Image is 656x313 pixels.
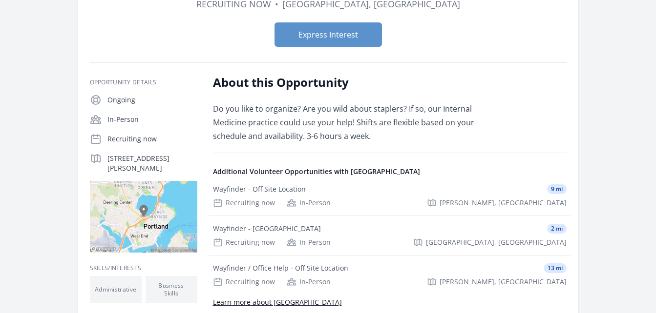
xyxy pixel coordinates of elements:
p: Do you like to organize? Are you wild about staplers? If so, our Internal Medicine practice could... [213,102,499,143]
p: [STREET_ADDRESS][PERSON_NAME] [107,154,197,173]
div: In-Person [287,277,331,287]
div: In-Person [287,237,331,247]
span: 2 mi [547,224,567,234]
span: [PERSON_NAME], [GEOGRAPHIC_DATA] [440,277,567,287]
div: Wayfinder - [GEOGRAPHIC_DATA] [213,224,321,234]
p: Recruiting now [107,134,197,144]
span: [GEOGRAPHIC_DATA], [GEOGRAPHIC_DATA] [426,237,567,247]
div: Wayfinder / Office Help - Off Site Location [213,263,348,273]
div: Recruiting now [213,198,275,208]
a: Learn more about [GEOGRAPHIC_DATA] [213,297,342,307]
a: Wayfinder / Office Help - Off Site Location 13 mi Recruiting now In-Person [PERSON_NAME], [GEOGRA... [209,255,571,294]
h2: About this Opportunity [213,75,499,90]
h3: Skills/Interests [90,264,197,272]
div: Wayfinder - Off Site Location [213,184,306,194]
span: [PERSON_NAME], [GEOGRAPHIC_DATA] [440,198,567,208]
span: 13 mi [544,263,567,273]
div: In-Person [287,198,331,208]
a: Wayfinder - Off Site Location 9 mi Recruiting now In-Person [PERSON_NAME], [GEOGRAPHIC_DATA] [209,176,571,215]
li: Business Skills [146,276,197,303]
span: 9 mi [547,184,567,194]
img: Map [90,181,197,253]
button: Express Interest [275,22,382,47]
a: Wayfinder - [GEOGRAPHIC_DATA] 2 mi Recruiting now In-Person [GEOGRAPHIC_DATA], [GEOGRAPHIC_DATA] [209,216,571,255]
div: Recruiting now [213,277,275,287]
h3: Opportunity Details [90,78,197,86]
div: Recruiting now [213,237,275,247]
h4: Additional Volunteer Opportunities with [GEOGRAPHIC_DATA] [213,167,567,176]
p: Ongoing [107,95,197,105]
li: Administrative [90,276,142,303]
p: In-Person [107,115,197,124]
